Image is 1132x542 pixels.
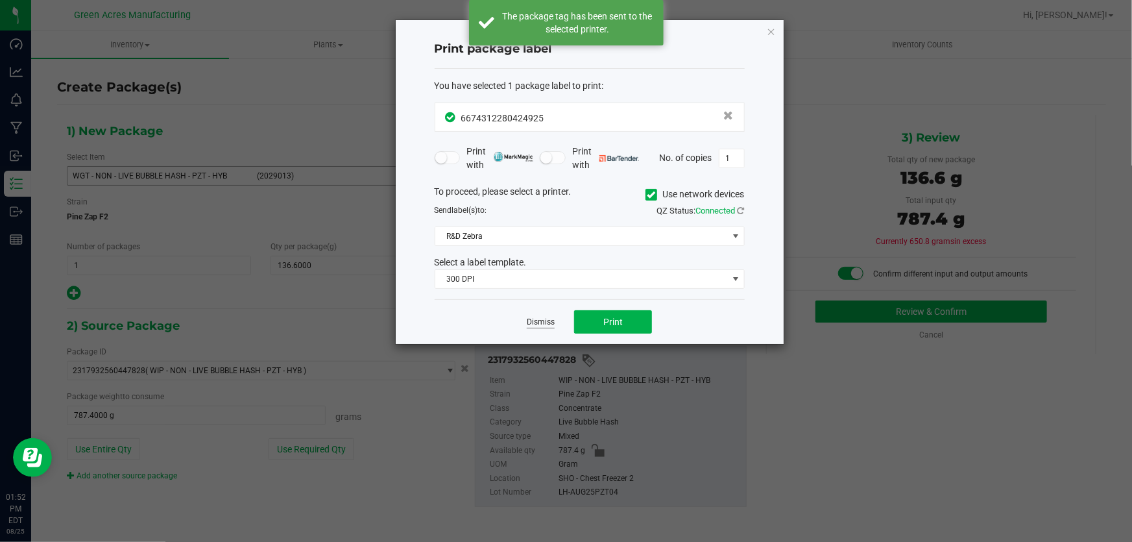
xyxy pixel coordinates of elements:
a: Dismiss [527,317,555,328]
span: label(s) [452,206,478,215]
span: R&D Zebra [435,227,728,245]
span: In Sync [446,110,458,124]
div: To proceed, please select a printer. [425,185,754,204]
div: : [435,79,745,93]
img: mark_magic_cybra.png [494,152,533,162]
span: Connected [696,206,736,216]
img: bartender.png [599,155,639,162]
span: 6674312280424925 [461,113,544,123]
span: Send to: [435,206,487,215]
span: Print with [572,145,639,172]
span: Print with [466,145,533,172]
div: The package tag has been sent to the selected printer. [501,10,654,36]
label: Use network devices [645,188,745,201]
span: Print [603,317,623,327]
span: No. of copies [660,152,712,162]
span: QZ Status: [657,206,745,216]
button: Print [574,310,652,334]
span: 300 DPI [435,270,728,288]
span: You have selected 1 package label to print [435,80,602,91]
div: Select a label template. [425,256,754,269]
h4: Print package label [435,41,745,58]
iframe: Resource center [13,438,52,477]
